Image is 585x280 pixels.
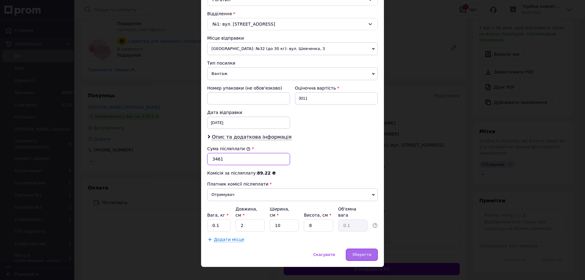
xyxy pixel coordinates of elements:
[236,207,257,218] label: Довжина, см
[207,213,229,218] label: Вага, кг
[352,252,371,257] span: Зберегти
[207,109,290,115] div: Дата відправки
[270,207,289,218] label: Ширина, см
[207,42,378,55] span: [GEOGRAPHIC_DATA]: №32 (до 30 кг): вул. Шевченка, 3
[207,36,244,41] span: Місце відправки
[207,146,250,151] label: Сума післяплати
[207,11,378,17] div: Відділення
[212,134,292,140] span: Опис та додаткова інформація
[207,170,378,176] div: Комісія за післяплату:
[214,237,244,242] span: Додати місце
[257,171,276,175] span: 89.22 ₴
[207,188,378,201] span: Отримувач
[207,67,378,80] span: Вантаж
[313,252,335,257] span: Скасувати
[207,61,235,66] span: Тип посилки
[207,85,290,91] div: Номер упаковки (не обов'язково)
[304,213,331,218] label: Висота, см
[295,85,378,91] div: Оціночна вартість
[207,18,378,30] div: №1: вул. [STREET_ADDRESS]
[207,182,268,186] span: Платник комісії післяплати
[338,206,367,218] div: Об'ємна вага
